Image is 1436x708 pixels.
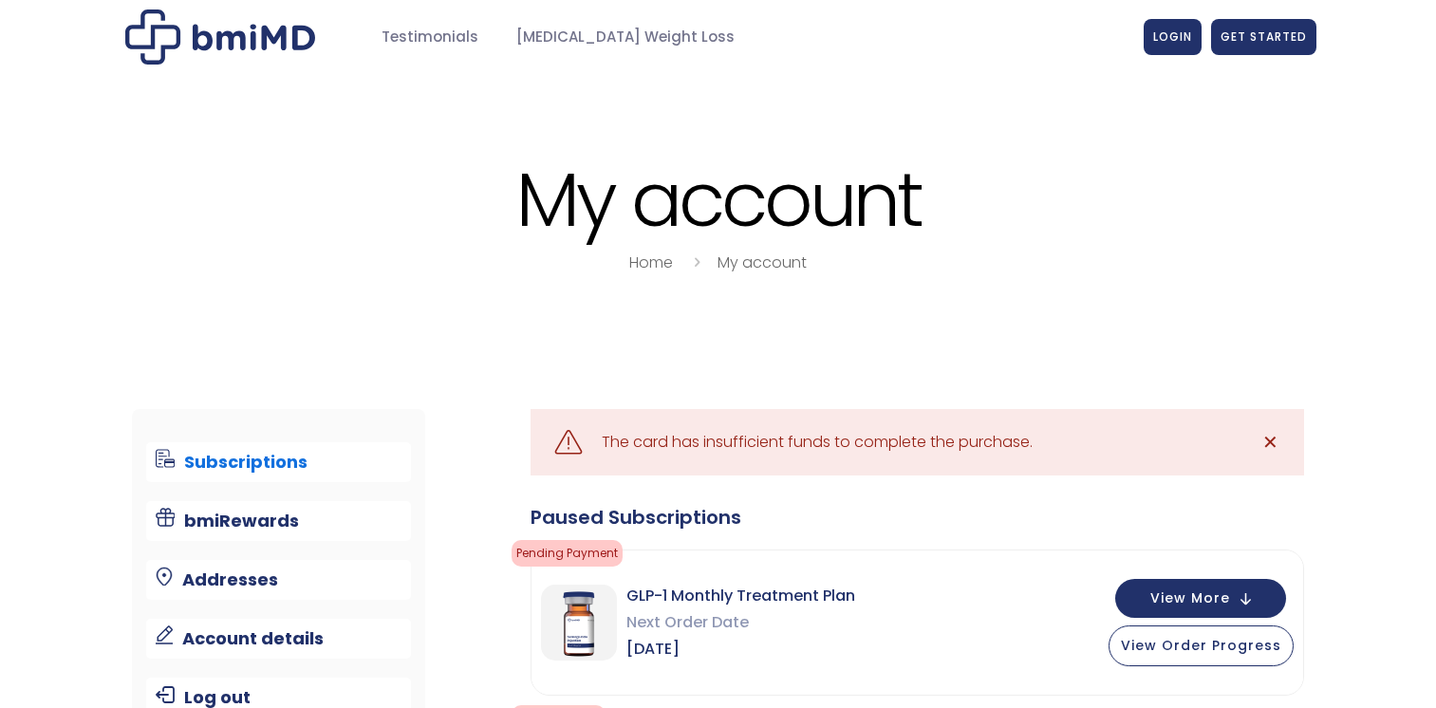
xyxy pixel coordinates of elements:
[121,159,1316,240] h1: My account
[602,429,1033,456] div: The card has insufficient funds to complete the purchase.
[626,636,855,662] span: [DATE]
[718,252,807,273] a: My account
[516,27,735,48] span: [MEDICAL_DATA] Weight Loss
[146,619,411,659] a: Account details
[1252,423,1290,461] a: ✕
[1121,636,1281,655] span: View Order Progress
[1153,28,1192,45] span: LOGIN
[1115,579,1286,618] button: View More
[626,583,855,609] span: GLP-1 Monthly Treatment Plan
[1262,429,1278,456] span: ✕
[1221,28,1307,45] span: GET STARTED
[686,252,707,273] i: breadcrumbs separator
[629,252,673,273] a: Home
[125,9,315,65] img: My account
[1109,625,1294,666] button: View Order Progress
[146,501,411,541] a: bmiRewards
[531,504,1304,531] div: Paused Subscriptions
[146,560,411,600] a: Addresses
[1150,592,1230,605] span: View More
[363,19,497,56] a: Testimonials
[626,609,855,636] span: Next Order Date
[382,27,478,48] span: Testimonials
[146,442,411,482] a: Subscriptions
[1211,19,1316,55] a: GET STARTED
[1144,19,1202,55] a: LOGIN
[512,540,623,567] span: Pending Payment
[497,19,754,56] a: [MEDICAL_DATA] Weight Loss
